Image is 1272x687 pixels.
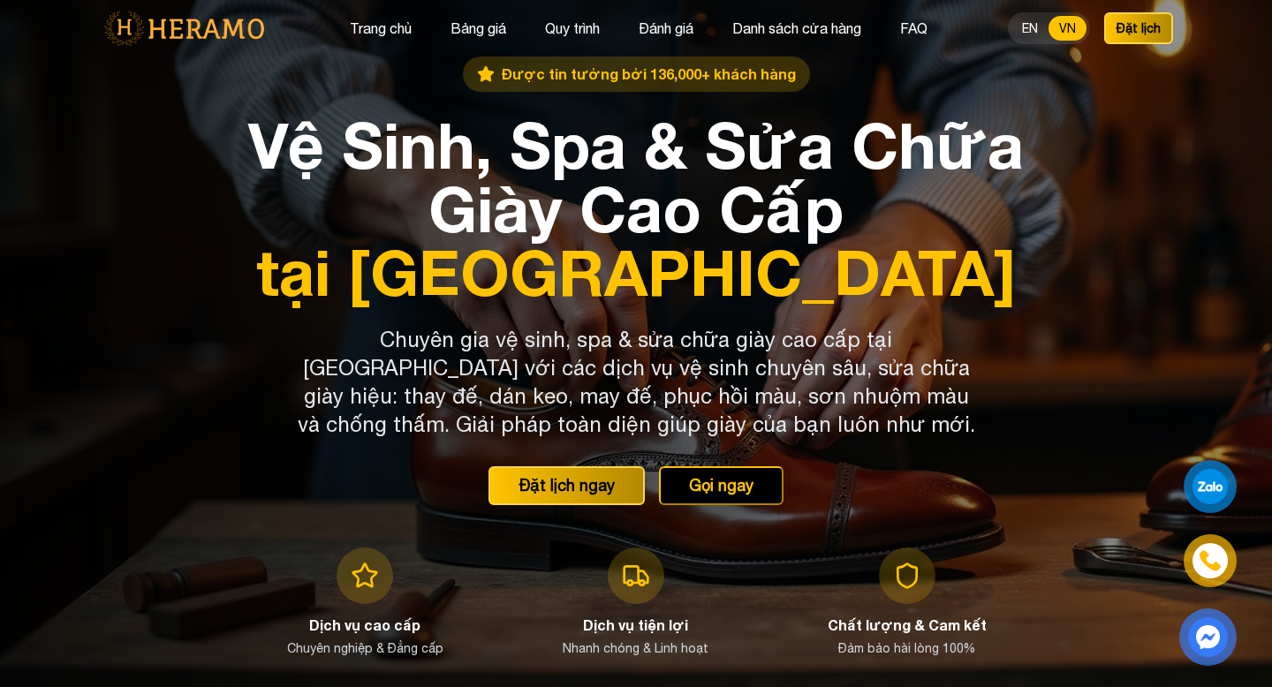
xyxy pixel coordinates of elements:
[1049,16,1086,41] button: VN
[99,10,269,47] img: logo-with-text.png
[828,615,987,636] h3: Chất lượng & Cam kết
[502,64,796,85] span: Được tin tưởng bởi 136,000+ khách hàng
[240,113,1032,304] h1: Vệ Sinh, Spa & Sửa Chữa Giày Cao Cấp
[344,17,417,40] button: Trang chủ
[540,17,605,40] button: Quy trình
[633,17,699,40] button: Đánh giá
[895,17,933,40] button: FAQ
[1104,12,1173,44] button: Đặt lịch
[297,325,975,438] p: Chuyên gia vệ sinh, spa & sửa chữa giày cao cấp tại [GEOGRAPHIC_DATA] với các dịch vụ vệ sinh chu...
[488,466,645,505] button: Đặt lịch ngay
[445,17,511,40] button: Bảng giá
[727,17,867,40] button: Danh sách cửa hàng
[1011,16,1049,41] button: EN
[240,240,1032,304] span: tại [GEOGRAPHIC_DATA]
[1200,550,1221,571] img: phone-icon
[838,639,975,657] p: Đảm bảo hài lòng 100%
[1184,534,1237,587] a: phone-icon
[287,639,443,657] p: Chuyên nghiệp & Đẳng cấp
[309,615,420,636] h3: Dịch vụ cao cấp
[563,639,708,657] p: Nhanh chóng & Linh hoạt
[659,466,784,505] button: Gọi ngay
[583,615,688,636] h3: Dịch vụ tiện lợi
